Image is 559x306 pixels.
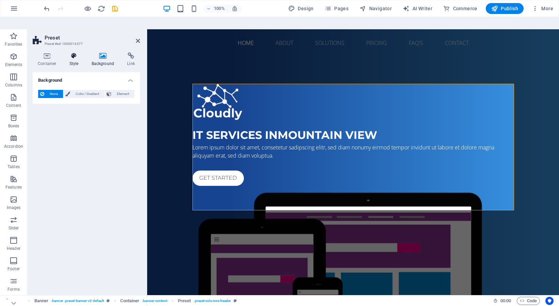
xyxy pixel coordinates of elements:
[111,5,119,13] i: Save (Ctrl+S)
[46,90,61,98] span: None
[111,4,119,13] button: save
[204,4,228,13] button: 100%
[45,41,126,47] h3: Preset #ed-1000014377
[193,297,231,305] span: . preset-columns-header
[285,3,316,14] button: Design
[142,297,167,305] span: . banner-content
[7,266,20,272] p: Footer
[517,297,540,305] button: Code
[288,5,314,12] span: Design
[505,298,506,303] span: :
[5,184,22,190] p: Features
[72,90,102,98] span: Color / Gradient
[34,297,237,305] nav: breadcrumb
[493,297,511,305] h6: Session time
[214,4,225,13] h6: 100%
[63,90,104,98] button: Color / Gradient
[33,52,64,67] h4: Container
[87,52,122,67] h4: Background
[486,3,524,14] button: Publish
[4,144,23,149] p: Accordion
[491,5,518,12] span: Publish
[8,123,19,129] p: Boxes
[7,287,20,292] p: Forms
[325,5,348,12] span: Pages
[403,5,432,12] span: AI Writer
[7,205,21,210] p: Images
[440,3,480,14] button: Commerce
[33,72,140,84] h4: Background
[285,3,316,14] div: Design (Ctrl+Alt+Y)
[7,246,20,251] p: Header
[43,5,51,13] i: Undo: Change background color (Ctrl+Z)
[83,4,92,13] button: Click here to leave preview mode and continue editing
[443,5,478,12] span: Commerce
[178,297,191,305] span: Click to select. Double-click to edit
[43,4,51,13] button: undo
[7,164,20,170] p: Tables
[105,90,134,98] button: Element
[500,297,511,305] span: 00 00
[545,297,554,305] button: Usercentrics
[122,52,140,67] h4: Link
[6,103,21,108] p: Content
[359,5,392,12] span: Navigator
[5,82,22,88] p: Columns
[5,62,22,67] p: Elements
[97,4,105,13] button: reload
[529,3,556,14] button: More
[38,90,63,98] button: None
[322,3,351,14] button: Pages
[357,3,394,14] button: Navigator
[232,5,238,12] i: On resize automatically adjust zoom level to fit chosen device.
[234,299,237,303] i: This element is a customizable preset
[400,3,435,14] button: AI Writer
[97,5,105,13] i: Reload page
[113,90,132,98] span: Element
[9,225,19,231] p: Slider
[532,5,553,12] span: More
[45,35,140,41] h2: Preset
[5,42,22,47] p: Favorites
[64,52,87,67] h4: Style
[5,297,24,305] a: Click to cancel selection. Double-click to open Pages
[520,297,537,305] span: Code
